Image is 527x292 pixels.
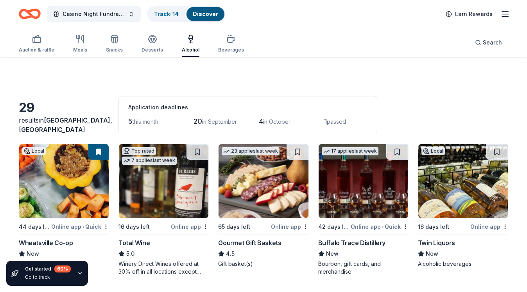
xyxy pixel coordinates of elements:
img: Image for Total Wine [119,144,208,218]
button: Alcohol [182,31,199,57]
a: Image for Buffalo Trace Distillery17 applieslast week42 days leftOnline app•QuickBuffalo Trace Di... [318,144,409,276]
span: 5 [128,117,133,125]
div: Auction & raffle [19,47,54,53]
span: • [82,224,84,230]
div: Desserts [142,47,163,53]
div: Alcoholic beverages [418,260,508,268]
span: 5.0 [126,249,134,258]
div: results [19,116,109,134]
span: Search [483,38,502,47]
div: Online app Quick [51,222,109,231]
a: Earn Rewards [441,7,497,21]
div: Total Wine [118,238,150,247]
a: Image for Wheatsville Co-opLocal44 days leftOnline app•QuickWheatsville Co-opNewGift card, gift b... [19,144,109,268]
div: 16 days left [118,222,150,231]
div: Local [421,147,445,155]
button: Desserts [142,31,163,57]
div: Meals [73,47,87,53]
div: Buffalo Trace Distillery [318,238,385,247]
button: Track· 14Discover [147,6,225,22]
div: 42 days left [318,222,349,231]
div: Winery Direct Wines offered at 30% off in all locations except [GEOGRAPHIC_DATA], [GEOGRAPHIC_DAT... [118,260,209,276]
div: 16 days left [418,222,449,231]
span: 4.5 [226,249,235,258]
div: 65 days left [218,222,250,231]
span: 1 [324,117,327,125]
div: Beverages [218,47,244,53]
span: passed [327,118,346,125]
a: Image for Gourmet Gift Baskets23 applieslast week65 days leftOnline appGourmet Gift Baskets4.5Gif... [218,144,308,268]
a: Image for Total WineTop rated7 applieslast week16 days leftOnline appTotal Wine5.0Winery Direct W... [118,144,209,276]
a: Discover [193,11,218,17]
div: Online app [271,222,309,231]
span: in October [263,118,290,125]
div: Application deadlines [128,103,367,112]
a: Track· 14 [154,11,179,17]
div: Go to track [25,274,71,280]
div: Gift basket(s) [218,260,308,268]
span: New [27,249,39,258]
div: 23 applies last week [222,147,280,155]
span: • [382,224,384,230]
button: Search [469,35,508,50]
div: 29 [19,100,109,116]
img: Image for Gourmet Gift Baskets [219,144,308,218]
div: Local [22,147,46,155]
img: Image for Twin Liquors [418,144,508,218]
div: Online app Quick [351,222,409,231]
div: Top rated [122,147,156,155]
div: 7 applies last week [122,157,177,165]
div: Gourmet Gift Baskets [218,238,281,247]
span: New [326,249,339,258]
span: in [19,116,112,134]
button: Beverages [218,31,244,57]
span: [GEOGRAPHIC_DATA], [GEOGRAPHIC_DATA] [19,116,112,134]
img: Image for Buffalo Trace Distillery [319,144,408,218]
div: Bourbon, gift cards, and merchandise [318,260,409,276]
button: Snacks [106,31,123,57]
div: Online app [470,222,508,231]
span: New [426,249,438,258]
button: Auction & raffle [19,31,54,57]
div: Get started [25,265,71,272]
span: 4 [259,117,263,125]
div: Twin Liquors [418,238,455,247]
span: in September [202,118,237,125]
div: Alcohol [182,47,199,53]
div: 60 % [54,265,71,272]
img: Image for Wheatsville Co-op [19,144,109,218]
div: Snacks [106,47,123,53]
a: Home [19,5,41,23]
div: Online app [171,222,209,231]
button: Meals [73,31,87,57]
span: 20 [194,117,202,125]
span: this month [133,118,158,125]
div: Wheatsville Co-op [19,238,73,247]
div: 17 applies last week [322,147,378,155]
div: 44 days left [19,222,50,231]
button: Casino Night Fundraiser and Silent Auction [47,6,141,22]
span: Casino Night Fundraiser and Silent Auction [63,9,125,19]
a: Image for Twin LiquorsLocal16 days leftOnline appTwin LiquorsNewAlcoholic beverages [418,144,508,268]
